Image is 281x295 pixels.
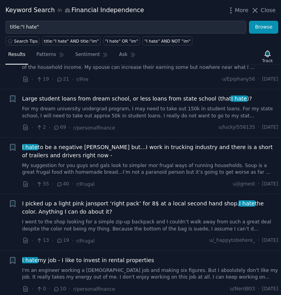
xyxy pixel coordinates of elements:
span: u/_happytobehere_ [209,237,255,244]
span: Ask [119,51,128,58]
span: 0 [36,286,46,293]
span: · [258,124,260,131]
span: · [52,75,53,83]
span: · [32,124,33,132]
div: Track [262,58,273,63]
span: 55 [36,181,49,188]
span: r/Fire [76,77,89,82]
span: Patterns [36,51,56,58]
span: Large student loans from dream school, or less loans from state school (that )? [22,95,252,103]
span: u/Nerd803 [230,286,255,293]
span: [DATE] [262,286,278,293]
a: Sentiment [73,49,111,65]
button: Search Tips [5,36,39,45]
span: Search Tips [14,38,38,44]
span: · [32,285,33,293]
span: · [52,237,53,245]
a: I hatemy job - I like to invest in rental properties [22,256,154,264]
span: · [258,286,260,293]
span: r/personalfinance [73,125,115,131]
a: title:"I hate" AND title:"im" [42,36,101,45]
span: in [57,7,62,14]
span: 10 [53,286,66,293]
span: u/jigmest [233,181,255,188]
a: I hateto be a negative [PERSON_NAME] but…I work in trucking industry and there is a short of trai... [22,143,279,160]
span: I hate [21,144,39,150]
span: · [32,75,33,83]
span: · [72,75,73,83]
span: u/luckyl558135 [219,124,255,131]
span: 40 [56,181,69,188]
span: u/Epiphany56 [222,76,255,83]
button: Track [260,48,276,65]
input: Try a keyword related to your business [5,21,246,34]
a: Large student loans from dream school, or less loans from state school (thatI hate)? [22,95,252,103]
span: [DATE] [262,124,278,131]
span: More [235,6,249,14]
span: to be a negative [PERSON_NAME] but…I work in trucking industry and there is a short of trailers a... [22,143,279,160]
a: Ask [116,49,139,65]
span: · [32,237,33,245]
a: "I hate" OR "im" [103,36,140,45]
span: · [32,180,33,188]
div: "I hate" OR "im" [105,38,138,44]
a: For my dream university undergrad program, I may need to take out 150k in student loans. For my s... [22,106,279,119]
span: · [69,285,70,293]
span: · [258,181,260,188]
button: Close [251,6,276,14]
a: I went to the shop looking for a simple zip-up backpack and I couldn’t walk away from such a grea... [22,219,279,232]
span: · [69,124,70,132]
a: I picked up a light pink jansport ‘right pack’ for 8$ at a local second hand shop.I hatethe color... [22,200,279,216]
span: I hate [231,95,248,102]
button: More [227,6,249,14]
a: Results [5,49,28,65]
span: I hate [21,257,39,263]
div: title:"I hate" AND title:"im" [44,38,99,44]
span: · [258,237,260,244]
span: 19 [36,76,49,83]
span: I picked up a light pink jansport ‘right pack’ for 8$ at a local second hand shop. the color. Any... [22,200,279,216]
span: [DATE] [262,181,278,188]
span: · [72,180,73,188]
span: Results [8,51,25,58]
span: my job - I like to invest in rental properties [22,256,154,264]
a: Patterns [34,49,67,65]
span: r/personalfinance [73,286,115,292]
span: · [49,285,50,293]
span: r/Frugal [76,238,95,244]
span: Sentiment [75,51,100,58]
span: 2 [36,124,46,131]
button: Browse [249,21,278,34]
span: 19 [56,237,69,244]
span: 13 [36,237,49,244]
span: [DATE] [262,237,278,244]
a: "I hate" AND NOT "im" [142,36,192,45]
span: r/Frugal [76,182,95,187]
a: I'm an engineer working a [DEMOGRAPHIC_DATA] job and making six figures. But I absolutely don't l... [22,267,279,281]
a: My suggestion for you guys and gals look to simpler mor frugal ways of running households. Soup i... [22,162,279,176]
span: 69 [53,124,66,131]
div: Keyword Search Financial Independence [5,5,144,15]
span: I hate [238,200,256,207]
span: · [52,180,53,188]
span: · [49,124,50,132]
span: · [258,76,260,83]
span: Close [261,6,276,14]
div: "I hate" AND NOT "im" [144,38,190,44]
span: · [72,237,73,245]
span: 21 [56,76,69,83]
span: [DATE] [262,76,278,83]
